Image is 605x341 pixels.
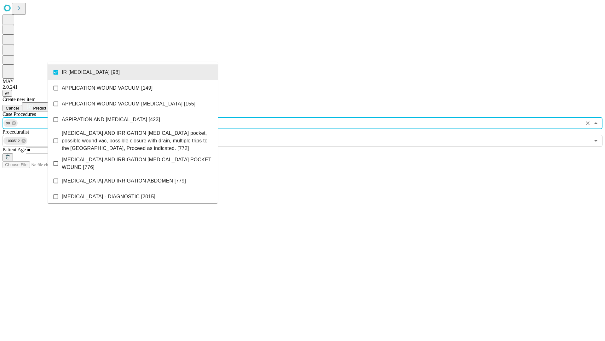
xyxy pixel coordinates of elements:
[583,119,592,128] button: Clear
[62,193,155,200] span: [MEDICAL_DATA] - DIAGNOSTIC [2015]
[3,137,27,145] div: 1000512
[5,91,9,96] span: @
[62,84,153,92] span: APPLICATION WOUND VACUUM [149]
[3,79,602,84] div: MAY
[3,105,22,111] button: Cancel
[22,102,51,111] button: Predict
[62,129,213,152] span: [MEDICAL_DATA] AND IRRIGATION [MEDICAL_DATA] pocket, possible wound vac, possible closure with dr...
[62,100,195,108] span: APPLICATION WOUND VACUUM [MEDICAL_DATA] [155]
[62,156,213,171] span: [MEDICAL_DATA] AND IRRIGATION [MEDICAL_DATA] POCKET WOUND [776]
[62,69,120,76] span: IR [MEDICAL_DATA] [98]
[3,129,29,135] span: Proceduralist
[62,177,186,185] span: [MEDICAL_DATA] AND IRRIGATION ABDOMEN [779]
[3,119,18,127] div: 98
[3,147,26,152] span: Patient Age
[3,97,36,102] span: Create new item
[3,137,22,145] span: 1000512
[3,120,13,127] span: 98
[3,111,36,117] span: Scheduled Procedure
[591,136,600,145] button: Open
[3,90,12,97] button: @
[6,106,19,111] span: Cancel
[33,106,46,111] span: Predict
[3,84,602,90] div: 2.0.241
[62,116,160,123] span: ASPIRATION AND [MEDICAL_DATA] [423]
[591,119,600,128] button: Close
